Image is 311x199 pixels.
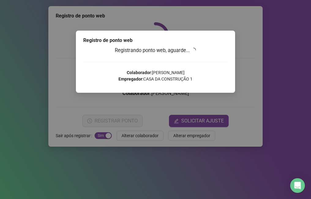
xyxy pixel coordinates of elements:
h3: Registrando ponto web, aguarde... [83,47,228,54]
span: loading [190,47,197,54]
div: Open Intercom Messenger [290,178,305,193]
strong: Empregador [118,77,142,81]
strong: Colaborador [127,70,151,75]
p: : [PERSON_NAME] : CASA DA CONSTRUÇÃO 1 [83,69,228,82]
div: Registro de ponto web [83,37,228,44]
